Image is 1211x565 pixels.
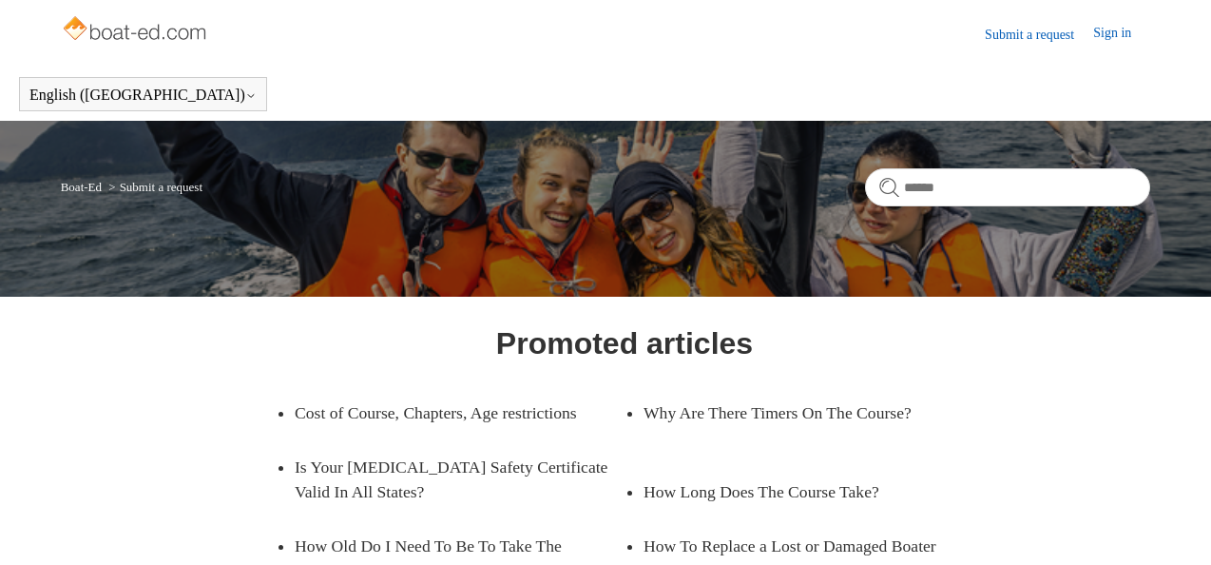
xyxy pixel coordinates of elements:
[496,321,753,366] h1: Promoted articles
[644,465,945,518] a: How Long Does The Course Take?
[295,386,596,439] a: Cost of Course, Chapters, Age restrictions
[29,87,257,104] button: English ([GEOGRAPHIC_DATA])
[1162,516,1211,565] div: Live chat
[1093,23,1150,46] a: Sign in
[61,180,106,194] li: Boat-Ed
[295,440,625,519] a: Is Your [MEDICAL_DATA] Safety Certificate Valid In All States?
[61,180,102,194] a: Boat-Ed
[105,180,202,194] li: Submit a request
[644,386,945,439] a: Why Are There Timers On The Course?
[865,168,1150,206] input: Search
[985,25,1093,45] a: Submit a request
[61,11,212,49] img: Boat-Ed Help Center home page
